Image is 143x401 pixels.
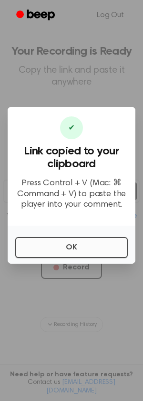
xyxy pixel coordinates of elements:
p: Press Control + V (Mac: ⌘ Command + V) to paste the player into your comment. [15,178,128,210]
a: Beep [10,6,63,25]
h3: Link copied to your clipboard [15,145,128,171]
div: ✔ [60,116,83,139]
a: Log Out [87,4,133,27]
button: OK [15,237,128,258]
